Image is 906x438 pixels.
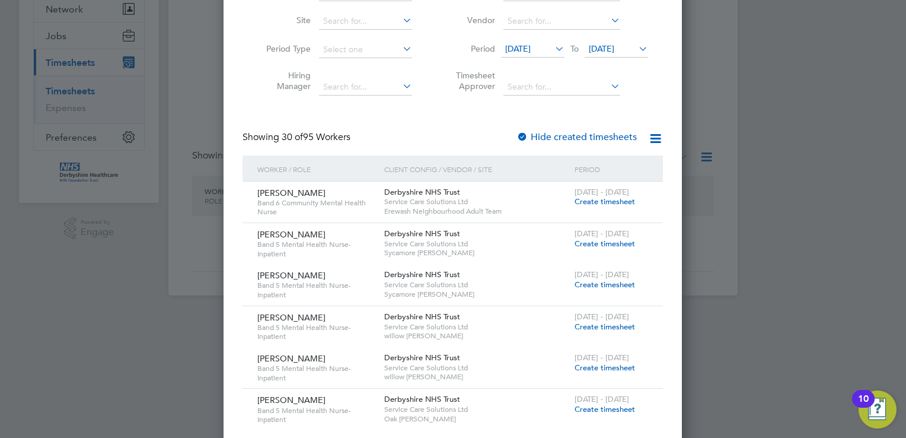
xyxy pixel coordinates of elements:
[257,312,326,323] span: [PERSON_NAME]
[516,131,637,143] label: Hide created timesheets
[384,372,569,382] span: willow [PERSON_NAME]
[503,79,620,96] input: Search for...
[384,248,569,258] span: Sycamore [PERSON_NAME]
[384,187,460,197] span: Derbyshire NHS Trust
[257,270,326,281] span: [PERSON_NAME]
[384,394,460,404] span: Derbyshire NHS Trust
[505,43,531,54] span: [DATE]
[575,363,635,373] span: Create timesheet
[319,79,412,96] input: Search for...
[575,312,629,322] span: [DATE] - [DATE]
[384,331,569,341] span: willow [PERSON_NAME]
[282,131,303,143] span: 30 of
[384,269,460,280] span: Derbyshire NHS Trust
[442,15,495,26] label: Vendor
[384,280,569,290] span: Service Care Solutions Ltd
[257,281,375,299] span: Band 5 Mental Health Nurse-Inpatient
[575,322,635,332] span: Create timesheet
[503,13,620,30] input: Search for...
[257,364,375,382] span: Band 5 Mental Health Nurse-Inpatient
[257,198,375,217] span: Band 6 Community Mental Health Nurse
[384,363,569,373] span: Service Care Solutions Ltd
[575,269,629,280] span: [DATE] - [DATE]
[384,405,569,414] span: Service Care Solutions Ltd
[384,239,569,249] span: Service Care Solutions Ltd
[575,196,635,207] span: Create timesheet
[384,312,460,322] span: Derbyshire NHS Trust
[575,404,635,414] span: Create timesheet
[384,414,569,424] span: Oak [PERSON_NAME]
[384,290,569,299] span: Sycamore [PERSON_NAME]
[858,399,869,414] div: 10
[257,395,326,405] span: [PERSON_NAME]
[575,280,635,290] span: Create timesheet
[257,15,311,26] label: Site
[384,197,569,207] span: Service Care Solutions Ltd
[381,155,572,183] div: Client Config / Vendor / Site
[572,155,651,183] div: Period
[384,322,569,332] span: Service Care Solutions Ltd
[243,131,353,144] div: Showing
[257,240,375,258] span: Band 5 Mental Health Nurse-Inpatient
[257,70,311,91] label: Hiring Manager
[575,239,635,249] span: Create timesheet
[384,228,460,239] span: Derbyshire NHS Trust
[257,229,326,240] span: [PERSON_NAME]
[319,42,412,58] input: Select one
[257,43,311,54] label: Period Type
[442,43,495,54] label: Period
[257,188,326,198] span: [PERSON_NAME]
[859,391,897,429] button: Open Resource Center, 10 new notifications
[257,323,375,341] span: Band 5 Mental Health Nurse-Inpatient
[589,43,614,54] span: [DATE]
[575,228,629,239] span: [DATE] - [DATE]
[442,70,495,91] label: Timesheet Approver
[575,187,629,197] span: [DATE] - [DATE]
[575,353,629,363] span: [DATE] - [DATE]
[282,131,350,143] span: 95 Workers
[257,406,375,424] span: Band 5 Mental Health Nurse-Inpatient
[257,353,326,364] span: [PERSON_NAME]
[254,155,381,183] div: Worker / Role
[575,394,629,404] span: [DATE] - [DATE]
[567,41,582,56] span: To
[384,353,460,363] span: Derbyshire NHS Trust
[319,13,412,30] input: Search for...
[384,207,569,216] span: Erewash Neighbourhood Adult Team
